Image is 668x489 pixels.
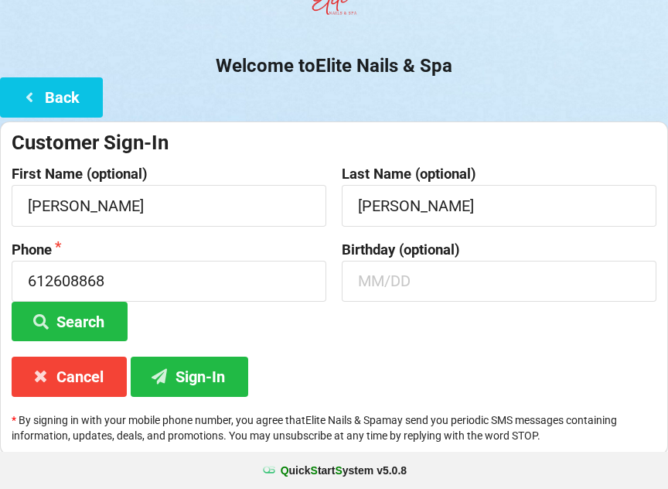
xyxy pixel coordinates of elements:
span: Q [281,464,289,477]
label: First Name (optional) [12,166,326,182]
label: Birthday (optional) [342,242,656,258]
b: uick tart ystem v 5.0.8 [281,463,407,478]
input: MM/DD [342,261,656,302]
label: Phone [12,242,326,258]
span: S [335,464,342,477]
div: Customer Sign-In [12,130,656,156]
span: S [311,464,318,477]
input: First Name [12,185,326,226]
input: 1234567890 [12,261,326,302]
input: Last Name [342,185,656,226]
label: Last Name (optional) [342,166,656,182]
img: favicon.ico [261,463,277,478]
button: Sign-In [131,357,248,396]
button: Cancel [12,357,127,396]
button: Search [12,302,128,341]
p: By signing in with your mobile phone number, you agree that Elite Nails & Spa may send you period... [12,412,656,443]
